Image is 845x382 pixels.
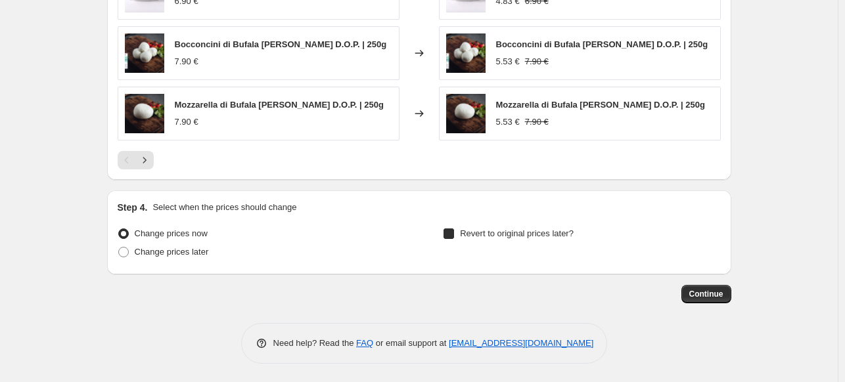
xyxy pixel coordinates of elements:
[460,228,574,238] span: Revert to original prices later?
[449,338,593,348] a: [EMAIL_ADDRESS][DOMAIN_NAME]
[525,55,549,68] strike: 7.90 €
[373,338,449,348] span: or email support at
[152,201,296,214] p: Select when the prices should change
[496,100,705,110] span: Mozzarella di Bufala [PERSON_NAME] D.O.P. | 250g
[175,116,198,129] div: 7.90 €
[446,94,486,133] img: Mozzarella_di_Bufala_Campana_D.O.P_80x.png
[135,247,209,257] span: Change prices later
[689,289,723,299] span: Continue
[175,39,387,49] span: Bocconcini di Bufala [PERSON_NAME] D.O.P. | 250g
[496,39,708,49] span: Bocconcini di Bufala [PERSON_NAME] D.O.P. | 250g
[118,201,148,214] h2: Step 4.
[125,94,164,133] img: Mozzarella_di_Bufala_Campana_D.O.P_80x.png
[496,116,520,129] div: 5.53 €
[118,151,154,169] nav: Pagination
[125,33,164,73] img: BocconcinidiBufalaCampanaD.O.P_80x.png
[175,55,198,68] div: 7.90 €
[681,285,731,303] button: Continue
[496,55,520,68] div: 5.53 €
[525,116,549,129] strike: 7.90 €
[135,151,154,169] button: Next
[135,228,208,238] span: Change prices now
[175,100,384,110] span: Mozzarella di Bufala [PERSON_NAME] D.O.P. | 250g
[273,338,357,348] span: Need help? Read the
[356,338,373,348] a: FAQ
[446,33,486,73] img: BocconcinidiBufalaCampanaD.O.P_80x.png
